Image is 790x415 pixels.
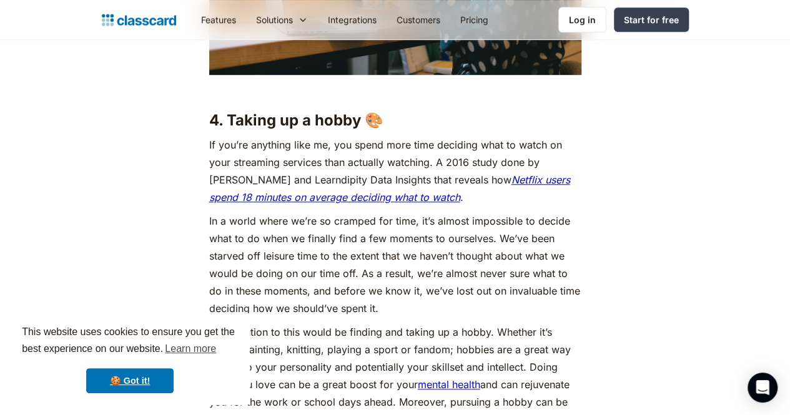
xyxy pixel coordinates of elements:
a: Integrations [318,6,387,34]
a: home [102,11,176,29]
a: learn more about cookies [163,339,218,358]
a: Customers [387,6,450,34]
a: Features [191,6,246,34]
a: Netflix users spend 18 minutes on average deciding what to watch [209,173,570,203]
div: Open Intercom Messenger [748,373,778,403]
a: dismiss cookie message [86,368,174,393]
p: ‍ [209,81,581,99]
strong: 4. Taking up a hobby 🎨 [209,111,383,129]
a: Start for free [614,7,689,32]
div: Solutions [246,6,318,34]
a: Pricing [450,6,498,34]
a: Log in [558,7,606,32]
div: Solutions [256,13,293,26]
span: This website uses cookies to ensure you get the best experience on our website. [22,325,238,358]
div: Start for free [624,13,679,26]
p: If you’re anything like me, you spend more time deciding what to watch on your streaming services... [209,136,581,206]
div: Log in [569,13,596,26]
a: mental health [418,378,480,391]
p: In a world where we’re so cramped for time, it’s almost impossible to decide what to do when we f... [209,212,581,317]
div: cookieconsent [10,313,250,405]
